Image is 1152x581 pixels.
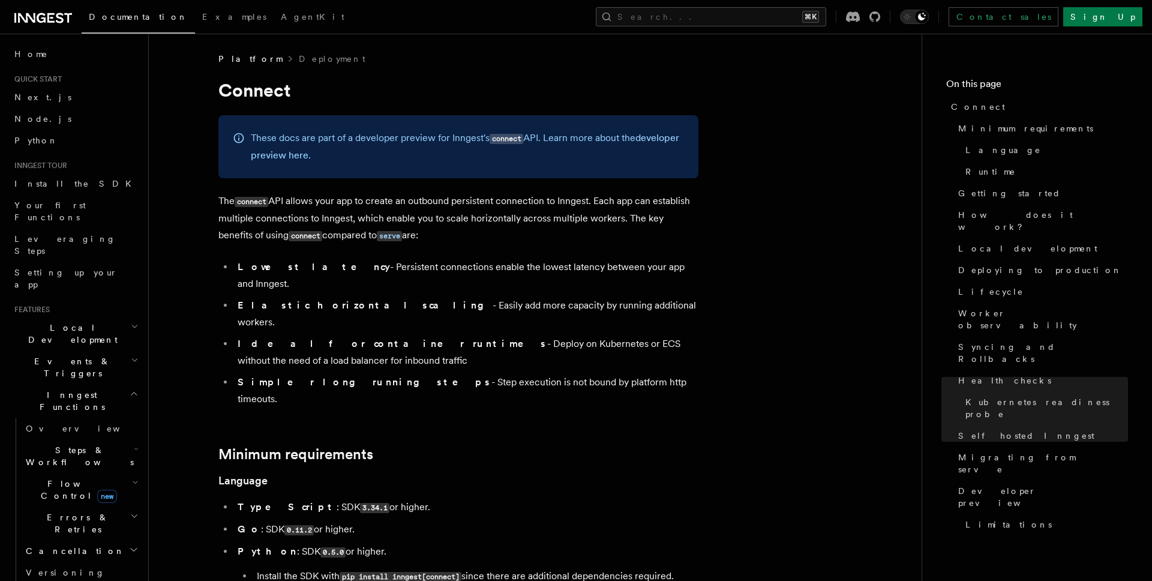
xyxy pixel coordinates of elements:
[961,391,1128,425] a: Kubernetes readiness probe
[10,351,141,384] button: Events & Triggers
[961,161,1128,182] a: Runtime
[377,231,402,241] code: serve
[238,501,337,513] strong: TypeScript
[958,122,1093,134] span: Minimum requirements
[234,499,698,516] li: : SDK or higher.
[958,307,1128,331] span: Worker observability
[958,286,1024,298] span: Lifecycle
[14,234,116,256] span: Leveraging Steps
[1063,7,1142,26] a: Sign Up
[234,374,698,408] li: - Step execution is not bound by platform http timeouts.
[953,425,1128,447] a: Self hosted Inngest
[21,478,132,502] span: Flow Control
[953,370,1128,391] a: Health checks
[238,376,491,388] strong: Simpler long running steps
[21,511,130,535] span: Errors & Retries
[953,259,1128,281] a: Deploying to production
[202,12,266,22] span: Examples
[251,130,684,164] p: These docs are part of a developer preview for Inngest's API. Learn more about the .
[21,507,141,540] button: Errors & Retries
[900,10,929,24] button: Toggle dark mode
[238,523,261,535] strong: Go
[10,86,141,108] a: Next.js
[10,355,131,379] span: Events & Triggers
[953,204,1128,238] a: How does it work?
[21,473,141,507] button: Flow Controlnew
[14,114,71,124] span: Node.js
[10,173,141,194] a: Install the SDK
[21,540,141,562] button: Cancellation
[218,53,282,65] span: Platform
[10,305,50,315] span: Features
[26,424,149,433] span: Overview
[14,200,86,222] span: Your first Functions
[10,161,67,170] span: Inngest tour
[21,545,125,557] span: Cancellation
[238,300,493,311] strong: Elastic horizontal scaling
[490,134,523,144] code: connect
[802,11,819,23] kbd: ⌘K
[218,446,373,463] a: Minimum requirements
[10,322,131,346] span: Local Development
[965,396,1128,420] span: Kubernetes readiness probe
[958,451,1128,475] span: Migrating from serve
[289,231,322,241] code: connect
[218,193,698,244] p: The API allows your app to create an outbound persistent connection to Inngest. Each app can esta...
[274,4,352,32] a: AgentKit
[958,430,1094,442] span: Self hosted Inngest
[958,242,1097,254] span: Local development
[965,144,1041,156] span: Language
[949,7,1058,26] a: Contact sales
[26,568,105,577] span: Versioning
[218,79,698,101] h1: Connect
[596,7,826,26] button: Search...⌘K
[961,139,1128,161] a: Language
[82,4,195,34] a: Documentation
[958,187,1061,199] span: Getting started
[961,514,1128,535] a: Limitations
[234,297,698,331] li: - Easily add more capacity by running additional workers.
[238,546,297,557] strong: Python
[234,336,698,369] li: - Deploy on Kubernetes or ECS without the need of a load balancer for inbound traffic
[21,439,141,473] button: Steps & Workflows
[10,108,141,130] a: Node.js
[10,389,130,413] span: Inngest Functions
[953,447,1128,480] a: Migrating from serve
[299,53,365,65] a: Deployment
[953,480,1128,514] a: Developer preview
[281,12,344,22] span: AgentKit
[958,264,1122,276] span: Deploying to production
[89,12,188,22] span: Documentation
[958,485,1128,509] span: Developer preview
[958,375,1051,387] span: Health checks
[21,444,134,468] span: Steps & Workflows
[377,229,402,241] a: serve
[10,130,141,151] a: Python
[946,77,1128,96] h4: On this page
[10,43,141,65] a: Home
[10,228,141,262] a: Leveraging Steps
[14,268,118,289] span: Setting up your app
[953,182,1128,204] a: Getting started
[10,317,141,351] button: Local Development
[14,136,58,145] span: Python
[218,472,268,489] a: Language
[284,525,314,535] code: 0.11.2
[234,521,698,538] li: : SDK or higher.
[238,338,547,349] strong: Ideal for container runtimes
[953,238,1128,259] a: Local development
[234,259,698,292] li: - Persistent connections enable the lowest latency between your app and Inngest.
[360,503,389,513] code: 3.34.1
[320,547,346,558] code: 0.5.0
[951,101,1005,113] span: Connect
[235,197,268,207] code: connect
[10,194,141,228] a: Your first Functions
[14,179,139,188] span: Install the SDK
[965,519,1052,531] span: Limitations
[953,336,1128,370] a: Syncing and Rollbacks
[97,490,117,503] span: new
[965,166,1016,178] span: Runtime
[10,262,141,295] a: Setting up your app
[953,303,1128,336] a: Worker observability
[10,384,141,418] button: Inngest Functions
